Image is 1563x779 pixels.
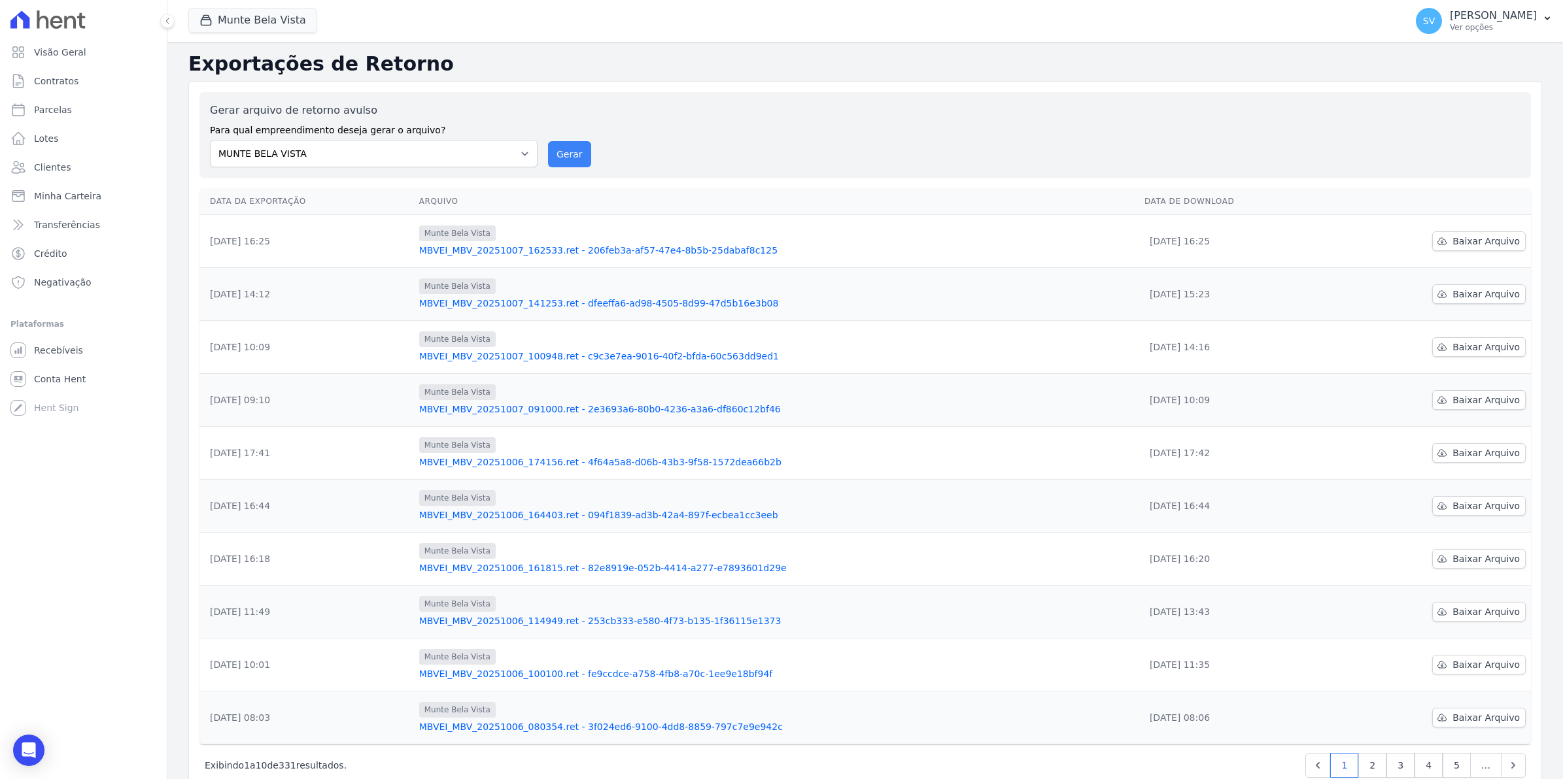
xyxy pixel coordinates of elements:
[419,649,496,665] span: Munte Bela Vista
[419,384,496,400] span: Munte Bela Vista
[1432,496,1526,516] a: Baixar Arquivo
[1432,284,1526,304] a: Baixar Arquivo
[1358,753,1386,778] a: 2
[1452,658,1520,671] span: Baixar Arquivo
[419,437,496,453] span: Munte Bela Vista
[419,244,1134,257] a: MBVEI_MBV_20251007_162533.ret - 206feb3a-af57-47e4-8b5b-25dabaf8c125
[5,125,162,152] a: Lotes
[419,331,496,347] span: Munte Bela Vista
[13,735,44,766] div: Open Intercom Messenger
[1452,235,1520,248] span: Baixar Arquivo
[34,247,67,260] span: Crédito
[414,188,1139,215] th: Arquivo
[1432,443,1526,463] a: Baixar Arquivo
[1452,393,1520,406] span: Baixar Arquivo
[419,614,1134,627] a: MBVEI_MBV_20251006_114949.ret - 253cb333-e580-4f73-b135-1f36115e1373
[419,596,496,612] span: Munte Bela Vista
[419,720,1134,733] a: MBVEI_MBV_20251006_080354.ret - 3f024ed6-9100-4dd8-8859-797c7e9e942c
[205,759,347,772] p: Exibindo a de resultados.
[419,403,1134,416] a: MBVEI_MBV_20251007_091000.ret - 2e3693a6-80b0-4236-a3a6-df860c12bf46
[1452,446,1520,459] span: Baixar Arquivo
[5,183,162,209] a: Minha Carteira
[1415,753,1443,778] a: 4
[1139,427,1331,480] td: [DATE] 17:42
[1452,499,1520,512] span: Baixar Arquivo
[1386,753,1415,778] a: 3
[34,161,71,174] span: Clientes
[419,702,496,718] span: Munte Bela Vista
[1470,753,1502,778] span: …
[199,427,414,480] td: [DATE] 17:41
[199,188,414,215] th: Data da Exportação
[34,276,92,289] span: Negativação
[1501,753,1526,778] a: Next
[419,508,1134,522] a: MBVEI_MBV_20251006_164403.ret - 094f1839-ad3b-42a4-897f-ecbea1cc3eeb
[419,490,496,506] span: Munte Bela Vista
[548,141,591,167] button: Gerar
[256,760,267,771] span: 10
[1452,552,1520,565] span: Baixar Arquivo
[1139,586,1331,638] td: [DATE] 13:43
[5,39,162,65] a: Visão Geral
[1432,602,1526,622] a: Baixar Arquivo
[1139,321,1331,374] td: [DATE] 14:16
[199,638,414,691] td: [DATE] 10:01
[5,240,162,267] a: Crédito
[5,212,162,238] a: Transferências
[5,154,162,180] a: Clientes
[5,97,162,123] a: Parcelas
[34,344,83,357] span: Recebíveis
[1139,638,1331,691] td: [DATE] 11:35
[1423,16,1435,25] span: SV
[199,268,414,321] td: [DATE] 14:12
[1452,711,1520,724] span: Baixar Arquivo
[419,225,496,241] span: Munte Bela Vista
[199,215,414,268] td: [DATE] 16:25
[1452,340,1520,354] span: Baixar Arquivo
[1139,268,1331,321] td: [DATE] 15:23
[188,8,317,33] button: Munte Bela Vista
[1139,188,1331,215] th: Data de Download
[419,278,496,294] span: Munte Bela Vista
[199,480,414,533] td: [DATE] 16:44
[1432,549,1526,569] a: Baixar Arquivo
[34,103,72,116] span: Parcelas
[419,561,1134,574] a: MBVEI_MBV_20251006_161815.ret - 82e8919e-052b-4414-a277-e7893601d29e
[199,533,414,586] td: [DATE] 16:18
[199,691,414,744] td: [DATE] 08:03
[1452,288,1520,301] span: Baixar Arquivo
[34,190,101,203] span: Minha Carteira
[1432,390,1526,410] a: Baixar Arquivo
[1139,215,1331,268] td: [DATE] 16:25
[419,667,1134,680] a: MBVEI_MBV_20251006_100100.ret - fe9ccdce-a758-4fb8-a70c-1ee9e18bf94f
[1139,691,1331,744] td: [DATE] 08:06
[34,75,78,88] span: Contratos
[34,373,86,386] span: Conta Hent
[1330,753,1358,778] a: 1
[419,297,1134,310] a: MBVEI_MBV_20251007_141253.ret - dfeeffa6-ad98-4505-8d99-47d5b16e3b08
[1432,655,1526,674] a: Baixar Arquivo
[34,132,59,145] span: Lotes
[5,337,162,363] a: Recebíveis
[199,321,414,374] td: [DATE] 10:09
[1139,374,1331,427] td: [DATE] 10:09
[5,366,162,392] a: Conta Hent
[1432,231,1526,251] a: Baixar Arquivo
[188,52,1542,76] h2: Exportações de Retorno
[1450,9,1537,22] p: [PERSON_NAME]
[244,760,250,771] span: 1
[210,103,538,118] label: Gerar arquivo de retorno avulso
[210,118,538,137] label: Para qual empreendimento deseja gerar o arquivo?
[1305,753,1330,778] a: Previous
[34,46,86,59] span: Visão Geral
[1432,708,1526,727] a: Baixar Arquivo
[5,68,162,94] a: Contratos
[199,586,414,638] td: [DATE] 11:49
[419,456,1134,469] a: MBVEI_MBV_20251006_174156.ret - 4f64a5a8-d06b-43b3-9f58-1572dea66b2b
[279,760,296,771] span: 331
[419,543,496,559] span: Munte Bela Vista
[199,374,414,427] td: [DATE] 09:10
[34,218,100,231] span: Transferências
[5,269,162,295] a: Negativação
[1139,533,1331,586] td: [DATE] 16:20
